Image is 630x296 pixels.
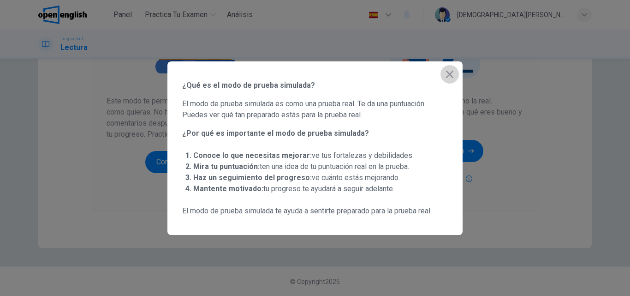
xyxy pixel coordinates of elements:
span: ten una idea de tu puntuación real en la prueba. [193,162,409,171]
span: ve cuánto estás mejorando. [193,173,400,182]
strong: Conoce lo que necesitas mejorar: [193,151,312,160]
strong: Mira tu puntuación: [193,162,260,171]
strong: Mantente motivado: [193,184,263,193]
span: El modo de prueba simulada te ayuda a sentirte preparado para la prueba real. [182,205,448,217]
strong: Haz un seguimiento del progreso: [193,173,312,182]
span: ¿Qué es el modo de prueba simulada? [182,80,448,91]
span: ve tus fortalezas y debilidades [193,151,412,160]
span: El modo de prueba simulada es como una prueba real. Te da una puntuación. Puedes ver qué tan prep... [182,98,448,121]
span: ¿Por qué es importante el modo de prueba simulada? [182,128,448,139]
span: tu progreso te ayudará a seguir adelante. [193,184,394,193]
